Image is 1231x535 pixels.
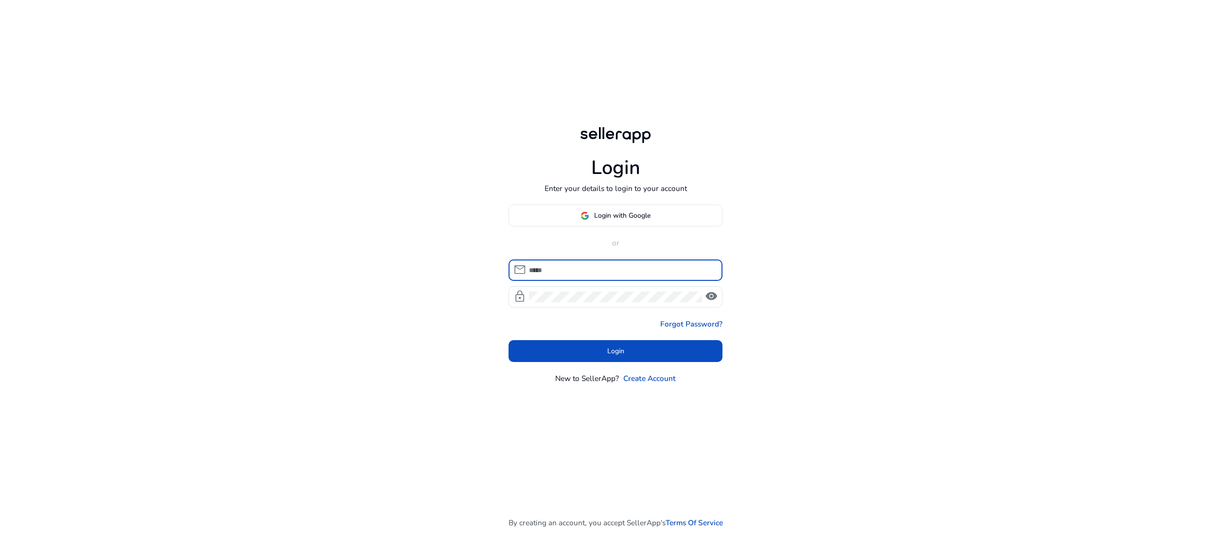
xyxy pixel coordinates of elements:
[607,346,624,356] span: Login
[509,237,722,248] p: or
[555,373,619,384] p: New to SellerApp?
[591,156,640,180] h1: Login
[513,290,526,303] span: lock
[666,517,723,528] a: Terms Of Service
[580,211,589,220] img: google-logo.svg
[705,290,718,303] span: visibility
[545,183,687,194] p: Enter your details to login to your account
[660,318,722,329] a: Forgot Password?
[594,210,651,221] span: Login with Google
[513,263,526,276] span: mail
[623,373,676,384] a: Create Account
[509,205,722,226] button: Login with Google
[509,340,722,362] button: Login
